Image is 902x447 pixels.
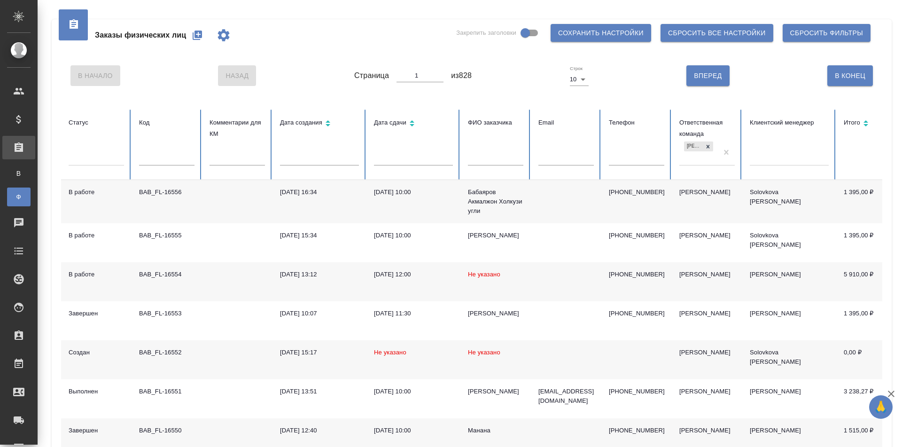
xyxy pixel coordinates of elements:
[139,309,194,318] div: BAB_FL-16553
[570,66,583,71] label: Строк
[280,231,359,240] div: [DATE] 15:34
[609,309,664,318] p: [PHONE_NUMBER]
[69,387,124,396] div: Выполнен
[609,426,664,435] p: [PHONE_NUMBER]
[538,117,594,128] div: Email
[280,348,359,357] div: [DATE] 15:17
[742,262,836,301] td: [PERSON_NAME]
[538,387,594,406] p: [EMAIL_ADDRESS][DOMAIN_NAME]
[139,188,194,197] div: BAB_FL-16556
[69,231,124,240] div: В работе
[468,231,523,240] div: [PERSON_NAME]
[694,70,722,82] span: Вперед
[280,387,359,396] div: [DATE] 13:51
[7,188,31,206] a: Ф
[558,27,644,39] span: Сохранить настройки
[186,24,209,47] button: Создать
[354,70,389,81] span: Страница
[609,387,664,396] p: [PHONE_NUMBER]
[844,117,899,131] div: Сортировка
[374,387,453,396] div: [DATE] 10:00
[609,188,664,197] p: [PHONE_NUMBER]
[679,231,735,240] div: [PERSON_NAME]
[679,270,735,279] div: [PERSON_NAME]
[679,348,735,357] div: [PERSON_NAME]
[456,28,516,38] span: Закрепить заголовки
[451,70,472,81] span: из 828
[742,223,836,262] td: Solovkova [PERSON_NAME]
[468,188,523,216] div: Бабаяров Акмалжон Холкузи угли
[468,271,500,278] span: Не указано
[468,426,523,435] div: Манана
[374,117,453,131] div: Сортировка
[835,70,865,82] span: В Конец
[374,426,453,435] div: [DATE] 10:00
[139,117,194,128] div: Код
[374,349,406,356] span: Не указано
[374,231,453,240] div: [DATE] 10:00
[609,231,664,240] p: [PHONE_NUMBER]
[69,270,124,279] div: В работе
[210,117,265,140] div: Комментарии для КМ
[69,426,124,435] div: Завершен
[679,117,735,140] div: Ответственная команда
[679,387,735,396] div: [PERSON_NAME]
[551,24,651,42] button: Сохранить настройки
[790,27,863,39] span: Сбросить фильтры
[280,270,359,279] div: [DATE] 13:12
[570,73,589,86] div: 10
[686,65,729,86] button: Вперед
[750,117,829,128] div: Клиентский менеджер
[468,349,500,356] span: Не указано
[139,387,194,396] div: BAB_FL-16551
[609,117,664,128] div: Телефон
[12,169,26,178] span: В
[668,27,766,39] span: Сбросить все настройки
[742,340,836,379] td: Solovkova [PERSON_NAME]
[139,270,194,279] div: BAB_FL-16554
[783,24,871,42] button: Сбросить фильтры
[7,164,31,183] a: В
[742,180,836,223] td: Solovkova [PERSON_NAME]
[69,348,124,357] div: Создан
[12,192,26,202] span: Ф
[69,309,124,318] div: Завершен
[280,188,359,197] div: [DATE] 16:34
[139,348,194,357] div: BAB_FL-16552
[374,188,453,197] div: [DATE] 10:00
[742,379,836,418] td: [PERSON_NAME]
[679,426,735,435] div: [PERSON_NAME]
[684,141,703,151] div: [PERSON_NAME]
[679,188,735,197] div: [PERSON_NAME]
[873,397,889,417] span: 🙏
[468,387,523,396] div: [PERSON_NAME]
[374,309,453,318] div: [DATE] 11:30
[280,426,359,435] div: [DATE] 12:40
[280,309,359,318] div: [DATE] 10:07
[468,309,523,318] div: [PERSON_NAME]
[374,270,453,279] div: [DATE] 12:00
[139,426,194,435] div: BAB_FL-16550
[280,117,359,131] div: Сортировка
[95,30,186,41] span: Заказы физических лиц
[742,301,836,340] td: [PERSON_NAME]
[468,117,523,128] div: ФИО заказчика
[679,309,735,318] div: [PERSON_NAME]
[869,395,893,419] button: 🙏
[69,117,124,128] div: Статус
[69,188,124,197] div: В работе
[827,65,873,86] button: В Конец
[609,270,664,279] p: [PHONE_NUMBER]
[139,231,194,240] div: BAB_FL-16555
[661,24,773,42] button: Сбросить все настройки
